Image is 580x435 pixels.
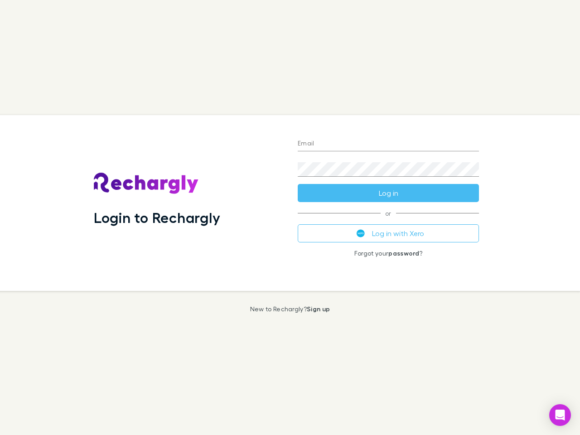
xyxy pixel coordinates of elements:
button: Log in with Xero [298,224,479,242]
h1: Login to Rechargly [94,209,220,226]
div: Open Intercom Messenger [549,404,571,426]
img: Xero's logo [357,229,365,237]
p: New to Rechargly? [250,305,330,313]
img: Rechargly's Logo [94,173,199,194]
p: Forgot your ? [298,250,479,257]
a: Sign up [307,305,330,313]
a: password [388,249,419,257]
button: Log in [298,184,479,202]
